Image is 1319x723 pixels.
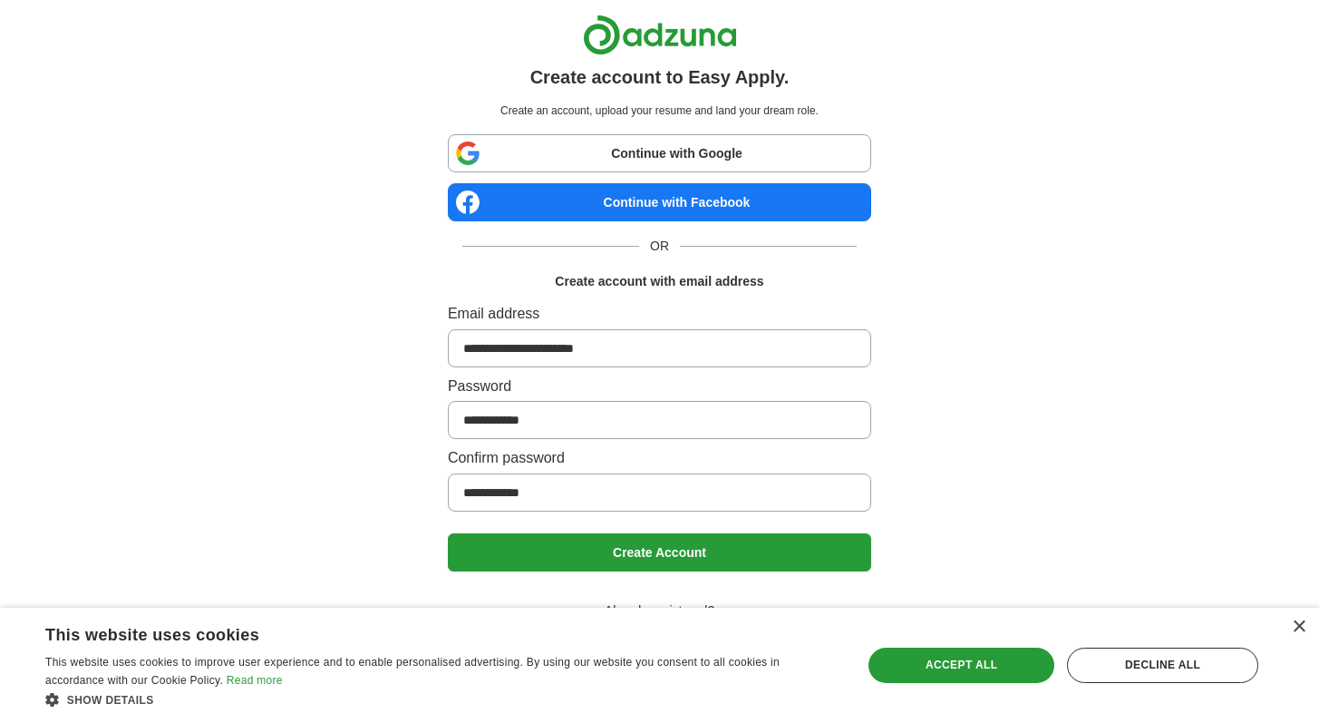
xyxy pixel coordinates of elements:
[67,694,154,707] span: Show details
[448,302,871,326] label: Email address
[45,619,792,646] div: This website uses cookies
[1067,648,1258,682] div: Decline all
[868,648,1054,682] div: Accept all
[227,674,283,687] a: Read more, opens a new window
[448,533,871,572] button: Create Account
[448,183,871,221] a: Continue with Facebook
[555,271,763,291] h1: Create account with email address
[594,601,725,620] span: Already registered?
[448,446,871,470] label: Confirm password
[583,15,737,55] img: Adzuna logo
[448,134,871,172] a: Continue with Google
[45,690,838,709] div: Show details
[45,656,780,687] span: This website uses cookies to improve user experience and to enable personalised advertising. By u...
[448,375,871,398] label: Password
[1292,620,1305,634] div: Close
[451,103,868,120] p: Create an account, upload your resume and land your dream role.
[639,236,680,256] span: OR
[530,63,790,92] h1: Create account to Easy Apply.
